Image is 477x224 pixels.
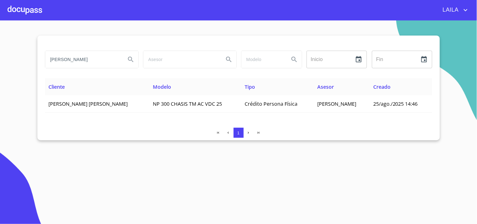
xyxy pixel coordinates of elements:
[438,5,462,15] span: LAILA
[241,51,284,68] input: search
[221,52,236,67] button: Search
[373,83,391,90] span: Creado
[245,100,298,107] span: Crédito Persona Física
[143,51,219,68] input: search
[317,100,356,107] span: [PERSON_NAME]
[45,51,121,68] input: search
[234,128,244,138] button: 1
[373,100,418,107] span: 25/ago./2025 14:46
[123,52,138,67] button: Search
[153,83,171,90] span: Modelo
[245,83,255,90] span: Tipo
[287,52,302,67] button: Search
[317,83,334,90] span: Asesor
[49,83,65,90] span: Cliente
[438,5,469,15] button: account of current user
[237,131,240,135] span: 1
[49,100,128,107] span: [PERSON_NAME] [PERSON_NAME]
[153,100,222,107] span: NP 300 CHASIS TM AC VDC 25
